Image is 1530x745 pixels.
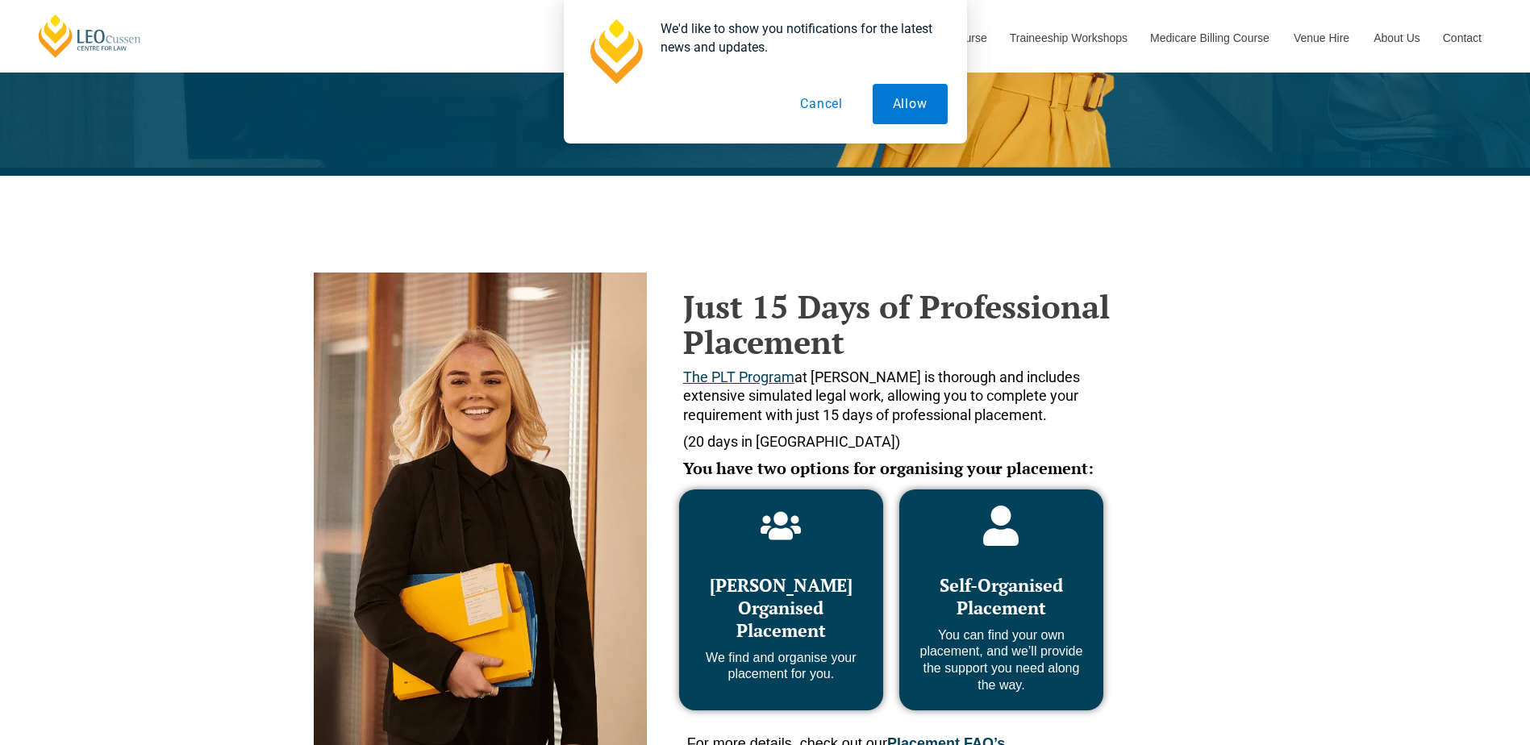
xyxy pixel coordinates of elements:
[695,650,867,684] p: We find and organise your placement for you.
[780,84,863,124] button: Cancel
[683,368,1080,423] span: at [PERSON_NAME] is thorough and includes extensive simulated legal work, allowing you to complet...
[583,19,648,84] img: notification icon
[648,19,948,56] div: We'd like to show you notifications for the latest news and updates.
[940,573,1063,619] span: Self-Organised Placement
[915,627,1087,694] p: You can find your own placement, and we’ll provide the support you need along the way.
[683,433,900,450] span: (20 days in [GEOGRAPHIC_DATA])
[683,457,1094,479] span: You have two options for organising your placement:
[710,573,853,642] span: [PERSON_NAME] Organised Placement
[683,368,794,385] a: The PLT Program
[683,285,1110,363] strong: Just 15 Days of Professional Placement
[873,84,948,124] button: Allow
